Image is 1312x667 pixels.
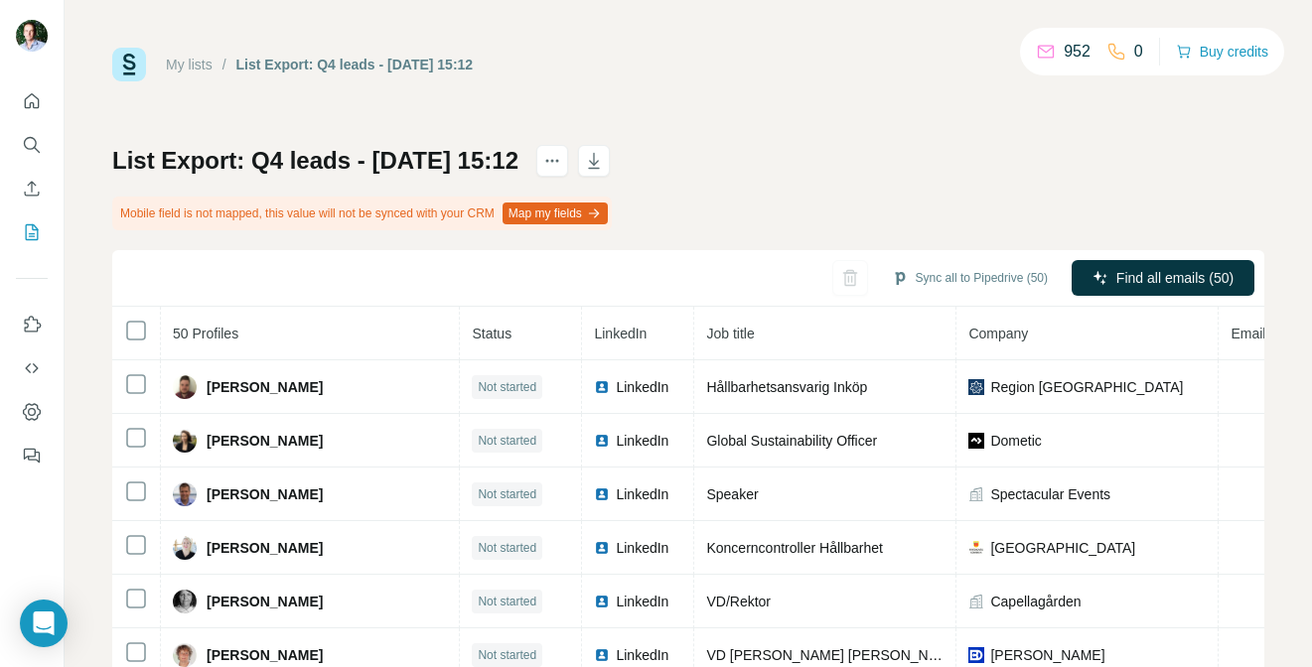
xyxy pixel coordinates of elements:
[173,482,197,506] img: Avatar
[173,326,238,341] span: 50 Profiles
[207,484,323,504] span: [PERSON_NAME]
[222,55,226,74] li: /
[594,486,610,502] img: LinkedIn logo
[706,540,882,556] span: Koncerncontroller Hållbarhet
[616,484,668,504] span: LinkedIn
[472,326,511,341] span: Status
[166,57,213,72] a: My lists
[173,375,197,399] img: Avatar
[594,540,610,556] img: LinkedIn logo
[207,592,323,611] span: [PERSON_NAME]
[990,592,1081,611] span: Capellagården
[1064,40,1091,64] p: 952
[1072,260,1254,296] button: Find all emails (50)
[16,438,48,473] button: Feedback
[990,538,1135,558] span: [GEOGRAPHIC_DATA]
[112,145,518,177] h1: List Export: Q4 leads - [DATE] 15:12
[706,326,754,341] span: Job title
[594,326,647,341] span: LinkedIn
[1116,268,1234,288] span: Find all emails (50)
[990,377,1183,397] span: Region [GEOGRAPHIC_DATA]
[616,377,668,397] span: LinkedIn
[1176,38,1268,66] button: Buy credits
[968,433,984,449] img: company-logo
[478,485,536,503] span: Not started
[112,197,612,230] div: Mobile field is not mapped, this value will not be synced with your CRM
[616,538,668,558] span: LinkedIn
[536,145,568,177] button: actions
[478,646,536,664] span: Not started
[478,378,536,396] span: Not started
[616,592,668,611] span: LinkedIn
[16,307,48,342] button: Use Surfe on LinkedIn
[173,429,197,453] img: Avatar
[16,127,48,163] button: Search
[112,48,146,81] img: Surfe Logo
[594,379,610,395] img: LinkedIn logo
[503,202,608,224] button: Map my fields
[478,432,536,450] span: Not started
[968,379,984,395] img: company-logo
[616,645,668,665] span: LinkedIn
[968,326,1028,341] span: Company
[173,643,197,667] img: Avatar
[207,377,323,397] span: [PERSON_NAME]
[478,539,536,557] span: Not started
[968,540,984,556] img: company-logo
[706,433,877,449] span: Global Sustainability Officer
[16,394,48,430] button: Dashboard
[990,484,1110,504] span: Spectacular Events
[16,171,48,206] button: Enrich CSV
[16,350,48,386] button: Use Surfe API
[594,433,610,449] img: LinkedIn logo
[207,538,323,558] span: [PERSON_NAME]
[20,600,68,647] div: Open Intercom Messenger
[968,647,984,663] img: company-logo
[706,594,771,609] span: VD/Rektor
[706,647,962,663] span: VD [PERSON_NAME] [PERSON_NAME]
[173,590,197,613] img: Avatar
[594,594,610,609] img: LinkedIn logo
[1231,326,1265,341] span: Email
[990,645,1104,665] span: [PERSON_NAME]
[207,645,323,665] span: [PERSON_NAME]
[1134,40,1143,64] p: 0
[478,593,536,610] span: Not started
[236,55,474,74] div: List Export: Q4 leads - [DATE] 15:12
[16,214,48,250] button: My lists
[706,379,867,395] span: Hållbarhetsansvarig Inköp
[878,263,1062,293] button: Sync all to Pipedrive (50)
[706,486,758,502] span: Speaker
[173,536,197,560] img: Avatar
[16,20,48,52] img: Avatar
[990,431,1041,451] span: Dometic
[616,431,668,451] span: LinkedIn
[207,431,323,451] span: [PERSON_NAME]
[16,83,48,119] button: Quick start
[594,647,610,663] img: LinkedIn logo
